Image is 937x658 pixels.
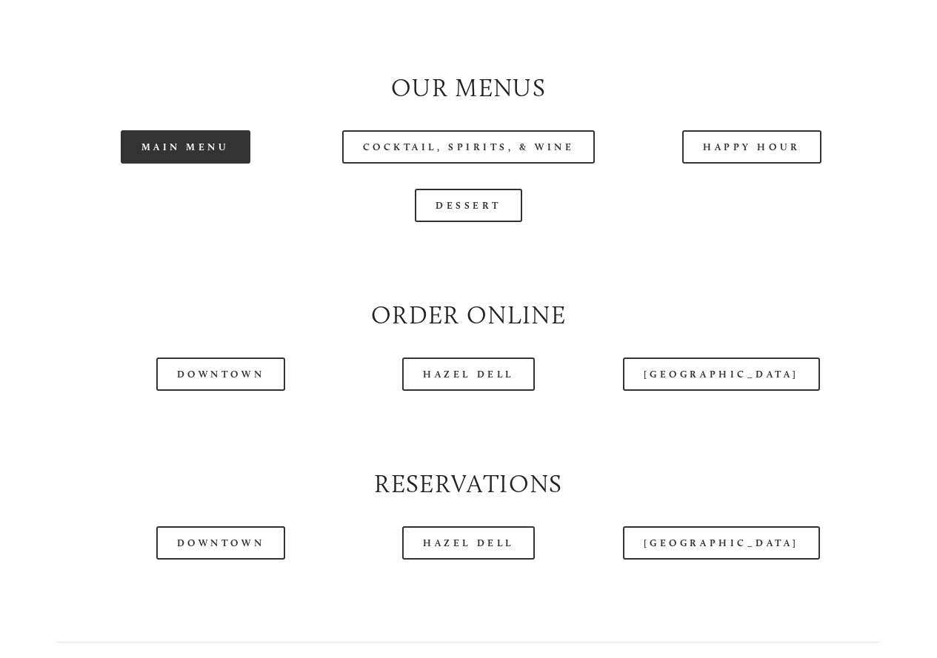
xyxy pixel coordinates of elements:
[121,130,250,164] a: Main Menu
[623,526,820,560] a: [GEOGRAPHIC_DATA]
[682,130,821,164] a: Happy Hour
[402,357,535,391] a: Hazel Dell
[156,526,285,560] a: Downtown
[402,526,535,560] a: Hazel Dell
[156,357,285,391] a: Downtown
[415,189,522,222] a: Dessert
[56,298,881,332] h2: Order Online
[56,466,881,501] h2: Reservations
[342,130,596,164] a: Cocktail, Spirits, & Wine
[623,357,820,391] a: [GEOGRAPHIC_DATA]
